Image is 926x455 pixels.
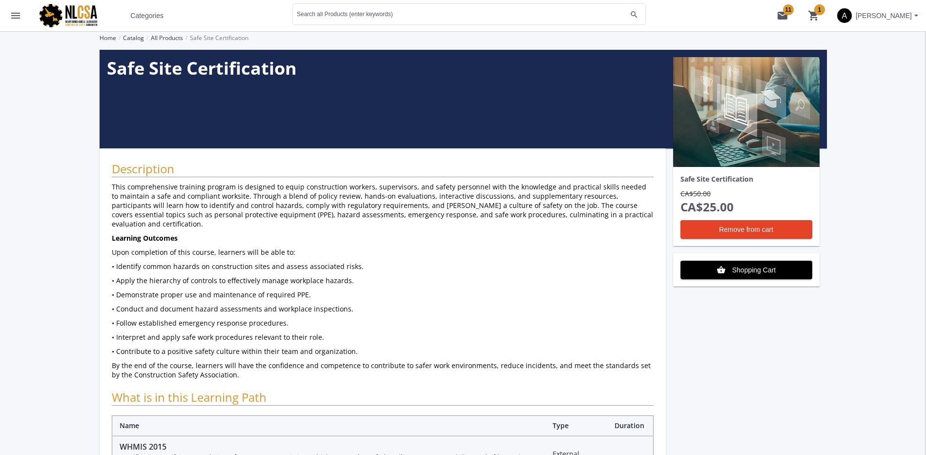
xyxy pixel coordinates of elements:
[112,161,654,177] h2: Description
[183,31,248,45] li: Safe Site Certification
[112,262,654,271] p: • Identify common hazards on construction sites and assess associated risks.
[628,10,640,20] mat-icon: search
[112,290,654,299] p: • Demonstrate proper use and maintenance of required PPE.
[808,10,820,21] mat-icon: shopping_cart
[107,57,666,80] h1: Safe Site Certification
[680,261,812,279] button: Shopping Cart
[112,318,654,328] p: • Follow established emergency response procedures.
[112,182,654,228] p: This comprehensive training program is designed to equip construction workers, supervisors, and s...
[100,34,116,42] a: Home
[112,276,654,285] p: • Apply the hierarchy of controls to effectively manage workplace hazards.
[10,10,21,21] mat-icon: menu
[837,8,852,23] span: A
[607,416,653,436] th: Duration
[680,174,812,184] p: Safe Site Certification
[717,261,726,279] mat-icon: shopping_basket
[112,233,178,243] strong: Learning Outcomes
[112,361,654,379] p: By the end of the course, learners will have the confidence and competence to contribute to safer...
[151,34,183,42] a: All Products
[130,7,164,24] span: Categories
[112,347,654,356] p: • Contribute to a positive safety culture within their team and organization.
[673,57,820,167] img: productTile.jpg
[31,2,119,29] img: logo.png
[689,221,804,238] span: Remove from cart
[112,332,654,342] p: • Interpret and apply safe work procedures relevant to their role.
[112,248,654,257] p: Upon completion of this course, learners will be able to:
[680,220,812,239] button: Remove from cart
[680,199,812,215] p: CA$25.00
[112,416,545,436] th: Name
[120,441,538,453] div: WHMIS 2015
[545,416,607,436] th: Type
[112,389,654,406] h2: What is in this Learning Path
[777,10,788,21] mat-icon: mail
[112,304,654,313] p: • Conduct and document hazard assessments and workplace inspections.
[856,7,912,24] span: [PERSON_NAME]
[680,189,812,199] p: CA$50.00
[689,261,804,279] span: Shopping Cart
[123,34,144,42] a: Catalog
